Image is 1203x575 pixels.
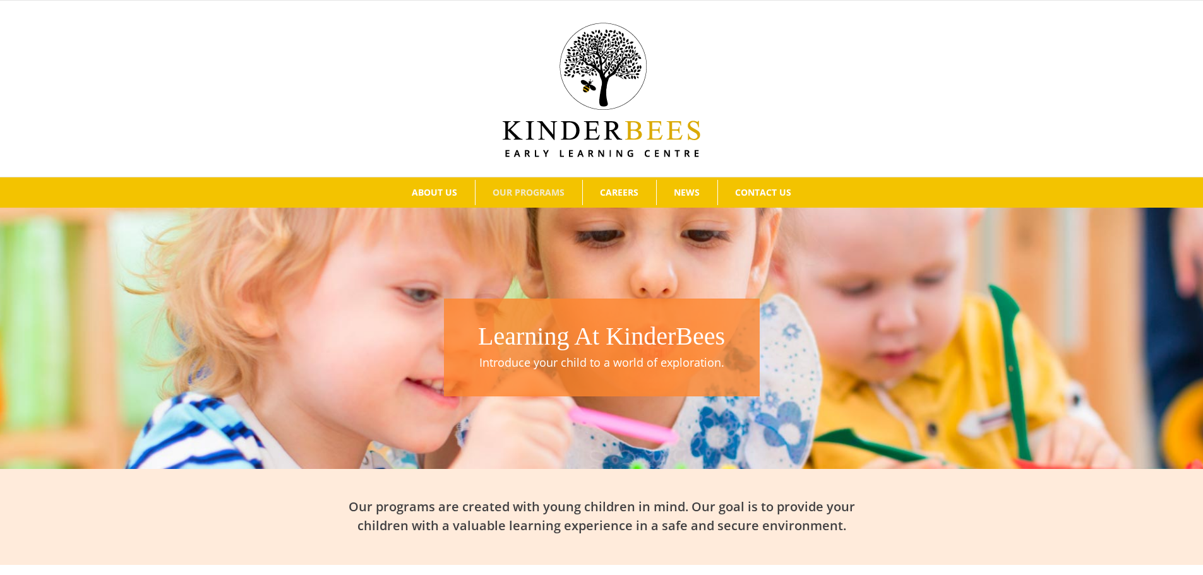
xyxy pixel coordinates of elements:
img: Kinder Bees Logo [503,23,700,157]
span: NEWS [674,188,700,197]
span: OUR PROGRAMS [493,188,565,197]
a: NEWS [657,180,717,205]
p: Introduce your child to a world of exploration. [450,354,753,371]
a: CONTACT US [718,180,809,205]
span: CONTACT US [735,188,791,197]
span: CAREERS [600,188,638,197]
a: CAREERS [583,180,656,205]
nav: Main Menu [19,177,1184,208]
h2: Our programs are created with young children in mind. Our goal is to provide your children with a... [324,497,880,535]
h1: Learning At KinderBees [450,319,753,354]
a: OUR PROGRAMS [476,180,582,205]
a: ABOUT US [395,180,475,205]
span: ABOUT US [412,188,457,197]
